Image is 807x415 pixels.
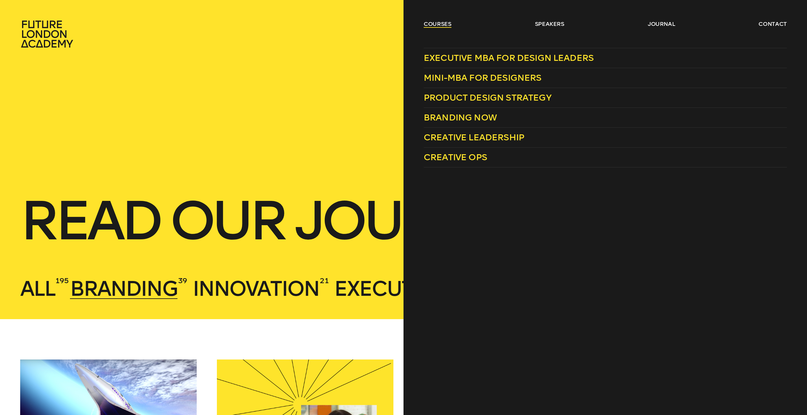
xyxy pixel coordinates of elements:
a: Creative Ops [424,148,787,167]
a: courses [424,20,451,28]
a: Product Design Strategy [424,88,787,108]
span: Creative Ops [424,152,487,162]
span: Creative Leadership [424,132,524,143]
a: speakers [535,20,564,28]
span: Executive MBA for Design Leaders [424,53,594,63]
a: Mini-MBA for Designers [424,68,787,88]
a: Creative Leadership [424,128,787,148]
a: Executive MBA for Design Leaders [424,48,787,68]
a: contact [758,20,787,28]
a: Branding Now [424,108,787,128]
a: journal [648,20,675,28]
span: Mini-MBA for Designers [424,73,542,83]
span: Branding Now [424,112,497,123]
span: Product Design Strategy [424,92,551,103]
